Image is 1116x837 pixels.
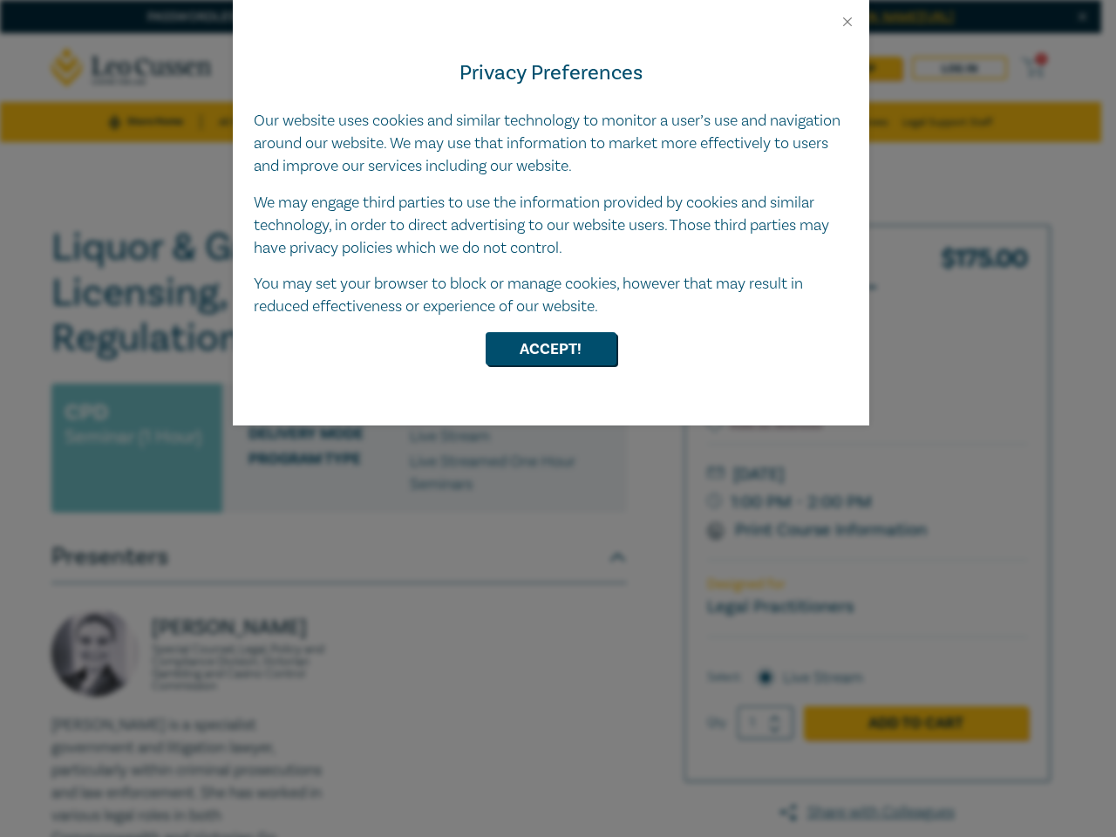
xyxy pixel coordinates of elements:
h4: Privacy Preferences [254,58,848,89]
p: We may engage third parties to use the information provided by cookies and similar technology, in... [254,192,848,260]
p: Our website uses cookies and similar technology to monitor a user’s use and navigation around our... [254,110,848,178]
button: Accept! [486,332,616,365]
button: Close [840,14,855,30]
p: You may set your browser to block or manage cookies, however that may result in reduced effective... [254,273,848,318]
